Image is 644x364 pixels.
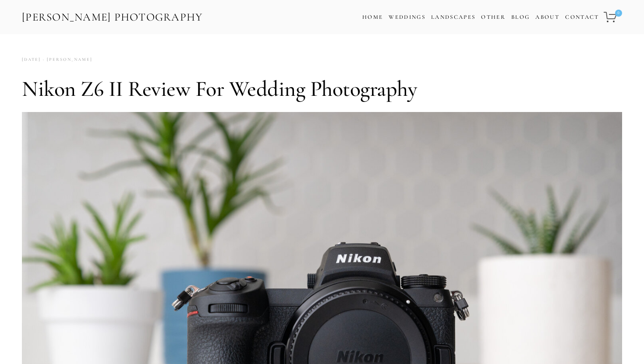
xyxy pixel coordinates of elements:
[481,14,506,21] a: Other
[389,14,425,21] a: Weddings
[615,10,622,17] span: 0
[565,11,599,24] a: Contact
[21,7,204,27] a: [PERSON_NAME] Photography
[22,76,622,102] h1: Nikon Z6 II Review for Wedding Photography
[41,54,92,66] a: [PERSON_NAME]
[535,11,559,24] a: About
[511,11,530,24] a: Blog
[602,7,623,28] a: 0 items in cart
[362,11,383,24] a: Home
[22,54,41,66] time: [DATE]
[431,14,475,21] a: Landscapes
